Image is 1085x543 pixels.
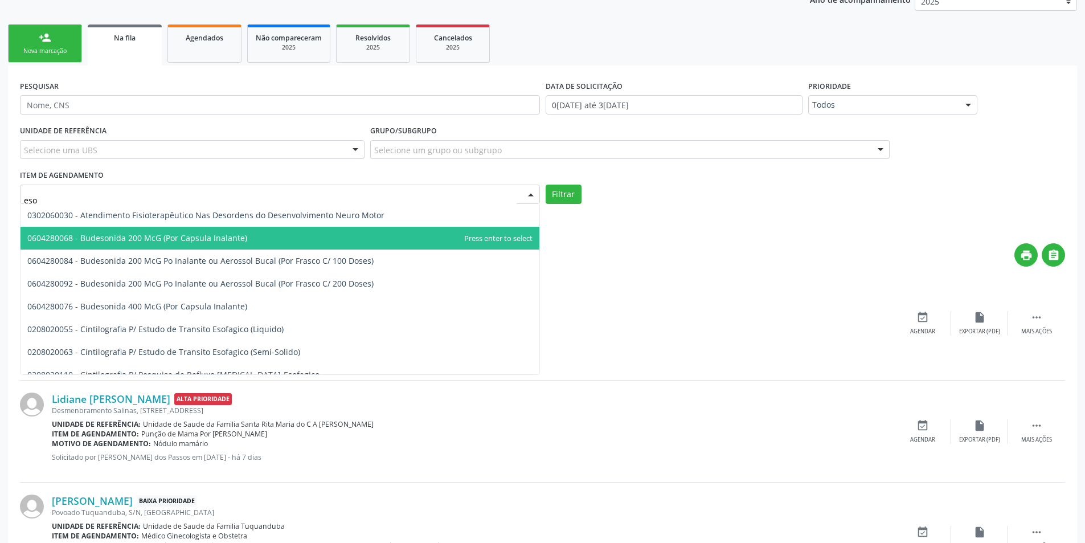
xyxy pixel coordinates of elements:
[27,278,374,289] span: 0604280092 - Budesonida 200 McG Po Inalante ou Aerossol Bucal (Por Frasco C/ 200 Doses)
[546,77,623,95] label: DATA DE SOLICITAÇÃO
[546,95,803,115] input: Selecione um intervalo
[27,324,284,334] span: 0208020055 - Cintilografia P/ Estudo de Transito Esofagico (Liquido)
[1021,436,1052,444] div: Mais ações
[1030,419,1043,432] i: 
[27,301,247,312] span: 0604280076 - Budesonida 400 McG (Por Capsula Inalante)
[916,419,929,432] i: event_available
[20,77,59,95] label: PESQUISAR
[1030,311,1043,324] i: 
[137,495,197,507] span: Baixa Prioridade
[973,419,986,432] i: insert_drive_file
[52,531,139,541] b: Item de agendamento:
[1014,243,1038,267] button: print
[114,33,136,43] span: Na fila
[1020,249,1033,262] i: print
[910,328,935,336] div: Agendar
[52,439,151,448] b: Motivo de agendamento:
[143,419,374,429] span: Unidade de Saude da Familia Santa Rita Maria do C A [PERSON_NAME]
[959,436,1000,444] div: Exportar (PDF)
[20,393,44,417] img: img
[174,393,232,405] span: Alta Prioridade
[186,33,223,43] span: Agendados
[27,210,384,221] span: 0302060030 - Atendimento Fisioterapêutico Nas Desordens do Desenvolvimento Neuro Motor
[546,185,582,204] button: Filtrar
[345,43,402,52] div: 2025
[52,406,894,415] div: Desmenbramento Salinas, [STREET_ADDRESS]
[52,521,141,531] b: Unidade de referência:
[910,436,935,444] div: Agendar
[27,232,247,243] span: 0604280068 - Budesonida 200 McG (Por Capsula Inalante)
[141,531,247,541] span: Médico Ginecologista e Obstetra
[973,526,986,538] i: insert_drive_file
[370,123,437,140] label: Grupo/Subgrupo
[24,144,97,156] span: Selecione uma UBS
[20,167,104,185] label: Item de agendamento
[52,508,894,517] div: Povoado Tuquanduba, S/N, [GEOGRAPHIC_DATA]
[1047,249,1060,262] i: 
[52,419,141,429] b: Unidade de referência:
[27,346,300,357] span: 0208020063 - Cintilografia P/ Estudo de Transito Esofagico (Semi-Solido)
[808,77,851,95] label: Prioridade
[52,495,133,507] a: [PERSON_NAME]
[52,429,139,439] b: Item de agendamento:
[916,311,929,324] i: event_available
[153,439,208,448] span: Nódulo mamário
[355,33,391,43] span: Resolvidos
[1021,328,1052,336] div: Mais ações
[424,43,481,52] div: 2025
[52,452,894,462] p: Solicitado por [PERSON_NAME] dos Passos em [DATE] - há 7 dias
[374,144,502,156] span: Selecione um grupo ou subgrupo
[20,495,44,518] img: img
[20,95,540,115] input: Nome, CNS
[141,429,267,439] span: Punção de Mama Por [PERSON_NAME]
[27,255,374,266] span: 0604280084 - Budesonida 200 McG Po Inalante ou Aerossol Bucal (Por Frasco C/ 100 Doses)
[973,311,986,324] i: insert_drive_file
[256,33,322,43] span: Não compareceram
[20,123,107,140] label: UNIDADE DE REFERÊNCIA
[27,369,320,380] span: 0208020110 - Cintilografia P/ Pesquisa de Refluxo [MEDICAL_DATA]-Esofagico
[17,47,73,55] div: Nova marcação
[24,189,517,211] input: Selecionar procedimento
[1042,243,1065,267] button: 
[959,328,1000,336] div: Exportar (PDF)
[1030,526,1043,538] i: 
[39,31,51,44] div: person_add
[434,33,472,43] span: Cancelados
[256,43,322,52] div: 2025
[143,521,285,531] span: Unidade de Saude da Familia Tuquanduba
[916,526,929,538] i: event_available
[52,393,170,405] a: Lidiane [PERSON_NAME]
[812,99,954,111] span: Todos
